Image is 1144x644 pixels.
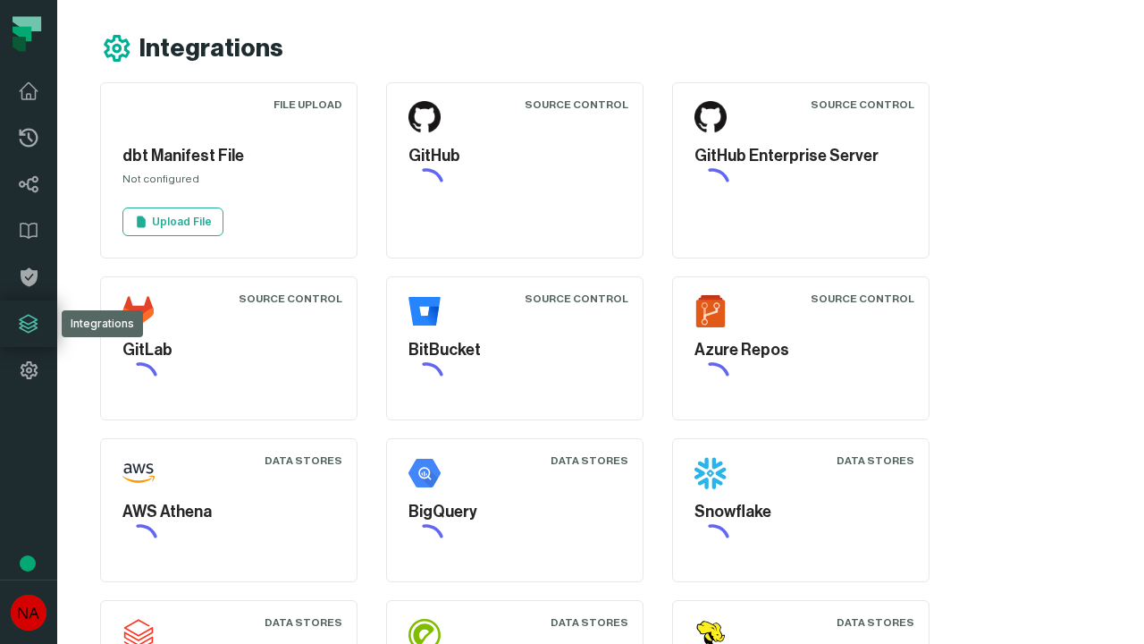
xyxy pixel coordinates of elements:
[122,101,155,133] img: dbt Manifest File
[694,338,907,362] h5: Azure Repos
[122,144,335,168] h5: dbt Manifest File
[525,292,628,306] div: Source Control
[62,310,143,337] div: Integrations
[811,292,914,306] div: Source Control
[122,338,335,362] h5: GitLab
[525,97,628,112] div: Source Control
[694,144,907,168] h5: GitHub Enterprise Server
[408,457,441,489] img: BigQuery
[122,295,155,327] img: GitLab
[811,97,914,112] div: Source Control
[837,453,914,468] div: Data Stores
[408,295,441,327] img: BitBucket
[408,338,621,362] h5: BitBucket
[408,101,441,133] img: GitHub
[273,97,342,112] div: File Upload
[837,615,914,630] div: Data Stores
[239,292,342,306] div: Source Control
[408,144,621,168] h5: GitHub
[122,500,335,524] h5: AWS Athena
[694,101,727,133] img: GitHub Enterprise Server
[122,172,335,193] div: Not configured
[694,295,727,327] img: Azure Repos
[694,457,727,489] img: Snowflake
[265,615,342,630] div: Data Stores
[122,208,223,236] a: Upload File
[265,453,342,468] div: Data Stores
[408,500,621,524] h5: BigQuery
[11,595,46,631] img: avatar of No Repos Account
[122,457,155,489] img: AWS Athena
[551,453,628,468] div: Data Stores
[20,555,36,572] div: Tooltip anchor
[139,33,283,64] h1: Integrations
[551,615,628,630] div: Data Stores
[694,500,907,524] h5: Snowflake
